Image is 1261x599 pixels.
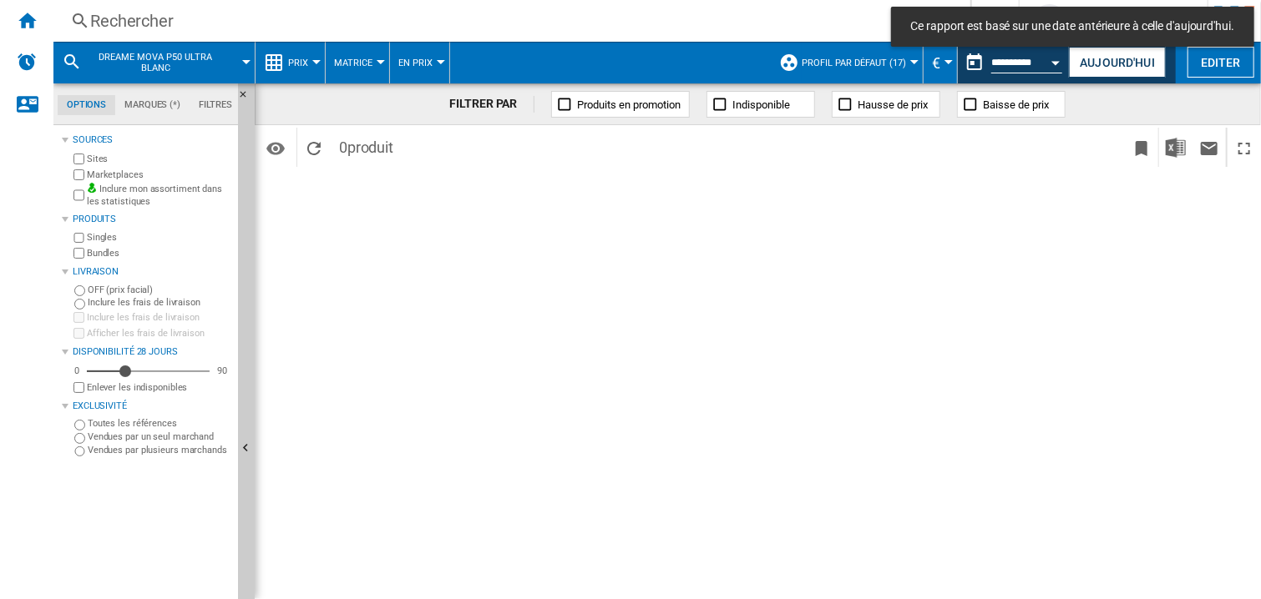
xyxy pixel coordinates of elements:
div: DREAME MOVA P50 ULTRA BLANC [62,42,246,83]
img: alerts-logo.svg [17,52,37,72]
input: Afficher les frais de livraison [73,382,84,393]
button: Recharger [297,128,331,167]
label: Toutes les références [88,417,231,430]
button: md-calendar [958,46,991,79]
label: OFF (prix facial) [88,284,231,296]
input: Vendues par plusieurs marchands [74,446,85,457]
label: Singles [87,231,231,244]
label: Inclure les frais de livraison [88,296,231,309]
span: Hausse de prix [858,98,928,111]
input: Bundles [73,248,84,259]
span: produit [347,138,393,156]
button: Indisponible [706,91,815,118]
span: Ce rapport est basé sur une date antérieure à celle d'aujourd'hui. [906,18,1239,35]
label: Enlever les indisponibles [87,381,231,394]
label: Inclure les frais de livraison [87,311,231,324]
div: Disponibilité 28 Jours [73,345,231,359]
label: Sites [87,153,231,165]
button: Options [259,133,292,163]
md-menu: Currency [924,42,958,83]
div: 0 [70,365,84,377]
span: Matrice [334,58,372,68]
div: Prix [264,42,317,83]
button: Produits en promotion [551,91,690,118]
span: Profil par défaut (17) [802,58,906,68]
input: Singles [73,233,84,244]
button: Prix [288,42,317,83]
span: Produits en promotion [577,98,681,111]
md-tab-item: Marques (*) [115,95,190,115]
button: Envoyer ce rapport par email [1193,128,1226,167]
button: DREAME MOVA P50 ULTRA BLANC [89,42,240,83]
button: Créer un favoris [1125,128,1158,167]
md-tab-item: Options [58,95,115,115]
button: En Prix [398,42,441,83]
span: € [932,54,940,72]
input: Marketplaces [73,169,84,180]
button: Editer [1188,47,1254,78]
span: Prix [288,58,308,68]
div: 90 [213,365,231,377]
input: Sites [73,154,84,164]
div: Rechercher [90,9,927,33]
input: Afficher les frais de livraison [73,328,84,339]
label: Marketplaces [87,169,231,181]
button: Plein écran [1228,128,1261,167]
input: Inclure les frais de livraison [73,312,84,323]
span: Baisse de prix [983,98,1049,111]
button: Baisse de prix [957,91,1066,118]
label: Vendues par un seul marchand [88,430,231,443]
button: Matrice [334,42,381,83]
div: FILTRER PAR [450,96,535,113]
span: 0 [331,128,402,163]
div: Profil par défaut (17) [779,42,914,83]
input: OFF (prix facial) [74,285,85,296]
button: € [932,42,949,83]
input: Inclure les frais de livraison [74,299,85,310]
label: Bundles [87,247,231,259]
md-slider: Disponibilité [87,363,210,380]
label: Afficher les frais de livraison [87,327,231,340]
span: DREAME MOVA P50 ULTRA BLANC [89,52,223,73]
img: mysite-bg-18x18.png [87,183,97,193]
input: Vendues par un seul marchand [74,433,85,444]
span: Indisponible [732,98,790,111]
div: Exclusivité [73,400,231,413]
button: Hausse de prix [832,91,940,118]
label: Vendues par plusieurs marchands [88,444,231,456]
button: Open calendar [1041,45,1071,75]
button: Masquer [238,83,258,113]
label: Inclure mon assortiment dans les statistiques [87,183,231,209]
div: Ce rapport est basé sur une date antérieure à celle d'aujourd'hui. [958,42,1066,83]
input: Inclure mon assortiment dans les statistiques [73,185,84,206]
md-tab-item: Filtres [190,95,241,115]
div: Sources [73,133,231,147]
img: excel-24x24.png [1166,138,1186,158]
button: Télécharger au format Excel [1159,128,1193,167]
button: Aujourd'hui [1069,47,1166,78]
div: Produits [73,213,231,226]
span: En Prix [398,58,433,68]
button: Profil par défaut (17) [802,42,914,83]
input: Toutes les références [74,420,85,430]
div: Livraison [73,265,231,279]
